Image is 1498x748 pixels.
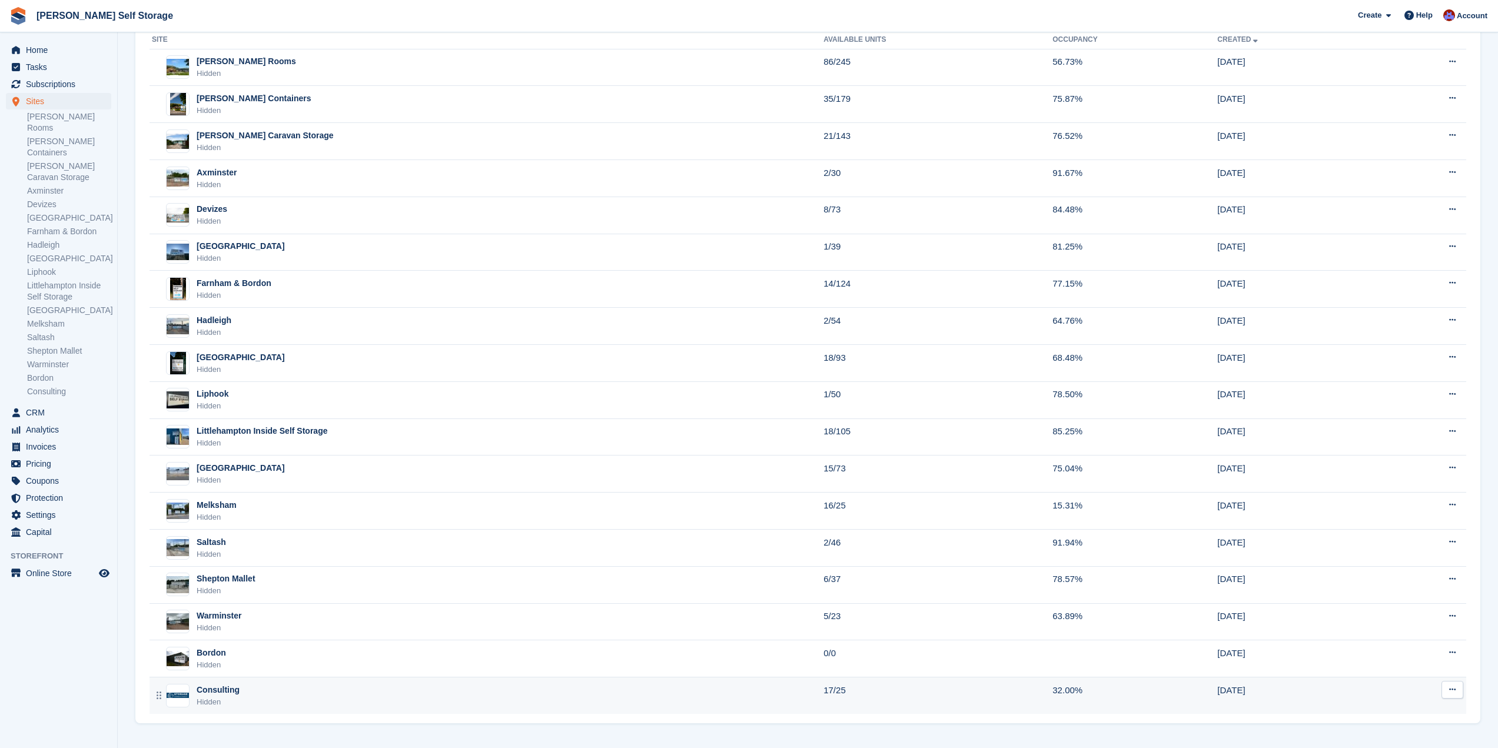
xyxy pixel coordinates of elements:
a: menu [6,473,111,489]
div: [GEOGRAPHIC_DATA] [197,462,285,474]
td: 81.25% [1052,234,1217,271]
th: Site [150,31,823,49]
a: menu [6,565,111,581]
a: menu [6,404,111,421]
a: Preview store [97,566,111,580]
a: [PERSON_NAME] Rooms [27,111,111,134]
img: Image of Isle Of Wight site [170,351,186,375]
a: [GEOGRAPHIC_DATA] [27,305,111,316]
a: menu [6,93,111,109]
img: Image of Bordon site [167,651,189,666]
img: Image of Farnham & Bordon site [170,277,186,301]
td: [DATE] [1217,456,1375,493]
td: 75.04% [1052,456,1217,493]
img: Image of Saltash site [167,539,189,556]
img: Image of Alton Rooms site [167,59,189,76]
td: [DATE] [1217,86,1375,123]
td: 91.94% [1052,530,1217,567]
img: Image of Melksham site [167,503,189,520]
a: Axminster [27,185,111,197]
div: Hidden [197,215,227,227]
div: Hidden [197,327,231,338]
div: Farnham & Bordon [197,277,271,290]
td: [DATE] [1217,381,1375,418]
td: 63.89% [1052,603,1217,640]
a: menu [6,59,111,75]
td: [DATE] [1217,49,1375,86]
td: [DATE] [1217,530,1375,567]
td: 16/25 [823,493,1052,530]
div: Axminster [197,167,237,179]
div: [PERSON_NAME] Rooms [197,55,296,68]
td: 0/0 [823,640,1052,677]
a: Farnham & Bordon [27,226,111,237]
a: menu [6,42,111,58]
div: Hidden [197,659,226,671]
td: 21/143 [823,123,1052,160]
a: Liphook [27,267,111,278]
div: Hadleigh [197,314,231,327]
div: Hidden [197,400,228,412]
a: Consulting [27,386,111,397]
a: Devizes [27,199,111,210]
div: Littlehampton Inside Self Storage [197,425,327,437]
div: [PERSON_NAME] Caravan Storage [197,129,334,142]
div: [GEOGRAPHIC_DATA] [197,351,285,364]
a: [PERSON_NAME] Containers [27,136,111,158]
a: menu [6,456,111,472]
span: Online Store [26,565,97,581]
td: 68.48% [1052,345,1217,382]
div: Hidden [197,68,296,79]
span: Capital [26,524,97,540]
a: Warminster [27,359,111,370]
a: menu [6,507,111,523]
div: Hidden [197,179,237,191]
div: Saltash [197,536,226,548]
th: Occupancy [1052,31,1217,49]
div: Hidden [197,511,237,523]
td: 5/23 [823,603,1052,640]
div: Hidden [197,622,242,634]
img: Image of Devizes site [167,208,189,223]
div: Hidden [197,142,334,154]
a: [PERSON_NAME] Self Storage [32,6,178,25]
td: 56.73% [1052,49,1217,86]
td: [DATE] [1217,271,1375,308]
span: Help [1416,9,1433,21]
td: [DATE] [1217,603,1375,640]
a: [GEOGRAPHIC_DATA] [27,212,111,224]
td: [DATE] [1217,123,1375,160]
div: Hidden [197,585,255,597]
td: 77.15% [1052,271,1217,308]
td: 2/30 [823,160,1052,197]
a: [GEOGRAPHIC_DATA] [27,253,111,264]
img: Image of Eastbourne site [167,244,189,261]
div: Bordon [197,647,226,659]
div: Hidden [197,105,311,117]
a: [PERSON_NAME] Caravan Storage [27,161,111,183]
a: Created [1217,35,1260,44]
div: [GEOGRAPHIC_DATA] [197,240,285,252]
td: 76.52% [1052,123,1217,160]
img: Image of Alton Caravan Storage site [167,134,189,149]
a: menu [6,421,111,438]
td: 84.48% [1052,197,1217,234]
span: CRM [26,404,97,421]
td: 17/25 [823,677,1052,714]
td: 15.31% [1052,493,1217,530]
div: Shepton Mallet [197,573,255,585]
div: Melksham [197,499,237,511]
td: [DATE] [1217,677,1375,714]
img: Image of Littlehampton site [167,467,189,480]
span: Invoices [26,438,97,455]
td: [DATE] [1217,308,1375,345]
div: [PERSON_NAME] Containers [197,92,311,105]
span: Coupons [26,473,97,489]
a: menu [6,76,111,92]
td: [DATE] [1217,234,1375,271]
img: Image of Consulting site [167,693,189,699]
img: Image of Littlehampton Inside Self Storage site [167,428,189,446]
td: [DATE] [1217,418,1375,456]
td: [DATE] [1217,640,1375,677]
td: 64.76% [1052,308,1217,345]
